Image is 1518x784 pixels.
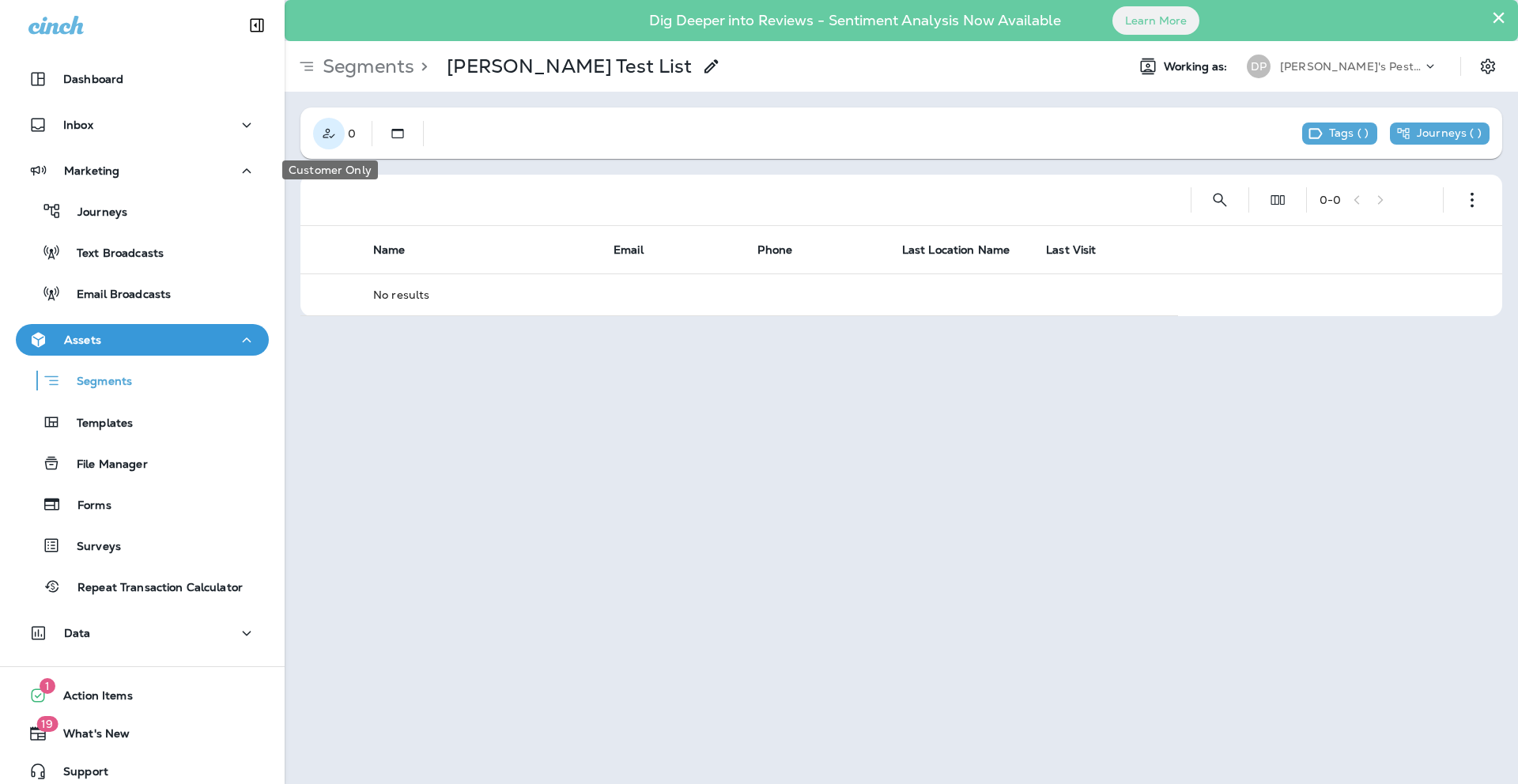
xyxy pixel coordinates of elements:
[1302,122,1377,145] div: This segment has no tags
[16,277,269,310] button: Email Broadcasts
[16,405,269,439] button: Templates
[1417,126,1482,141] p: Journeys ( )
[447,55,692,78] div: Joyce Test List
[373,243,406,257] span: Name
[63,73,123,85] p: Dashboard
[1474,52,1502,81] button: Settings
[1280,60,1422,73] p: [PERSON_NAME]'s Pest Control
[40,678,55,694] span: 1
[16,529,269,562] button: Surveys
[62,205,127,220] p: Journeys
[63,119,93,131] p: Inbox
[614,243,644,257] span: Email
[414,55,428,78] p: >
[757,243,792,257] span: Phone
[1164,60,1231,73] span: Working as:
[16,364,269,398] button: Segments
[62,581,243,596] p: Repeat Transaction Calculator
[47,765,108,784] span: Support
[16,194,269,228] button: Journeys
[16,617,269,649] button: Data
[47,689,133,708] span: Action Items
[61,375,132,390] p: Segments
[61,540,121,555] p: Surveys
[16,324,269,356] button: Assets
[361,273,1178,315] td: No results
[16,680,269,711] button: 1Action Items
[1204,184,1236,216] button: Search Segments
[61,416,133,432] p: Templates
[64,627,91,639] p: Data
[1320,194,1341,206] div: 0 - 0
[1112,6,1199,35] button: Learn More
[62,499,111,514] p: Forms
[902,243,1010,257] span: Last Location Name
[1247,55,1271,78] div: DP
[1046,243,1096,257] span: Last Visit
[1491,5,1506,30] button: Close
[16,63,269,95] button: Dashboard
[61,288,171,303] p: Email Broadcasts
[235,9,279,41] button: Collapse Sidebar
[61,247,164,262] p: Text Broadcasts
[382,118,413,149] button: Static
[1262,184,1293,216] button: Edit Fields
[282,160,378,179] div: Customer Only
[64,334,101,346] p: Assets
[345,127,372,140] div: 0
[16,570,269,603] button: Repeat Transaction Calculator
[61,458,148,473] p: File Manager
[16,718,269,749] button: 19What's New
[47,727,130,746] span: What's New
[16,236,269,269] button: Text Broadcasts
[316,55,414,78] p: Segments
[16,447,269,480] button: File Manager
[16,155,269,187] button: Marketing
[1390,122,1490,145] div: This segment is not used in any journeys
[16,488,269,521] button: Forms
[1329,126,1369,141] p: Tags ( )
[16,109,269,141] button: Inbox
[36,716,58,732] span: 19
[313,118,345,149] button: Customer Only
[603,18,1107,23] p: Dig Deeper into Reviews - Sentiment Analysis Now Available
[447,55,692,78] p: [PERSON_NAME] Test List
[64,164,119,177] p: Marketing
